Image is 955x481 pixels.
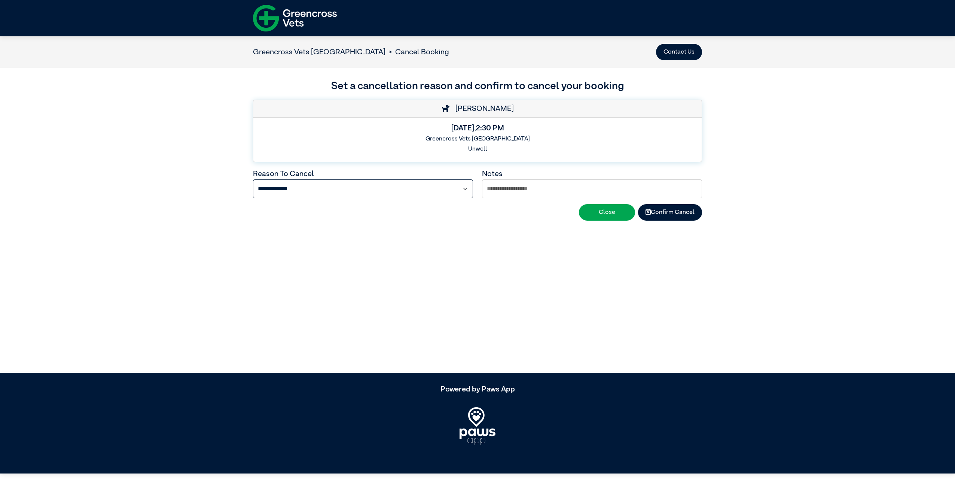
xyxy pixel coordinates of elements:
button: Close [579,204,635,221]
button: Confirm Cancel [638,204,702,221]
h3: Set a cancellation reason and confirm to cancel your booking [253,78,702,94]
nav: breadcrumb [253,46,449,58]
img: PawsApp [460,407,495,445]
h6: Unwell [259,146,696,153]
label: Reason To Cancel [253,170,314,178]
li: Cancel Booking [385,46,449,58]
h6: Greencross Vets [GEOGRAPHIC_DATA] [259,136,696,143]
label: Notes [482,170,503,178]
img: f-logo [253,2,337,34]
span: [PERSON_NAME] [452,105,514,112]
h5: Powered by Paws App [253,385,702,394]
a: Greencross Vets [GEOGRAPHIC_DATA] [253,48,385,56]
h5: [DATE] , 2:30 PM [259,124,696,133]
button: Contact Us [656,44,702,60]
